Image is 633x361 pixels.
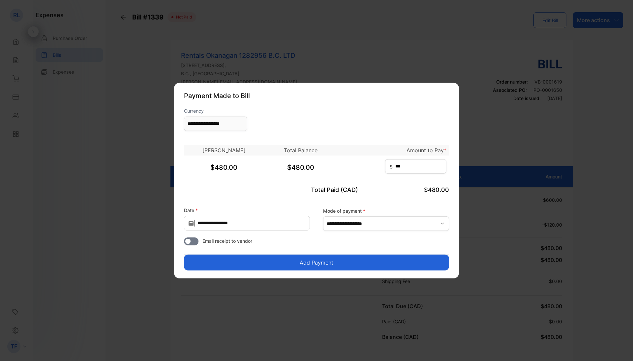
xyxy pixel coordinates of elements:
p: Amount to Pay [338,146,446,154]
label: Currency [184,107,247,114]
label: Date [184,206,310,213]
p: Total Balance [269,146,332,154]
p: Total Paid (CAD) [272,185,361,194]
button: Open LiveChat chat widget [5,3,25,22]
p: Payment Made to Bill [184,90,449,100]
span: $480.00 [424,186,449,193]
span: $ [390,163,393,170]
button: Add Payment [184,255,449,271]
span: $480.00 [210,163,237,171]
p: [PERSON_NAME] [184,146,263,154]
label: Mode of payment [323,207,449,214]
span: $480.00 [287,163,314,171]
span: Email receipt to vendor [202,237,252,244]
